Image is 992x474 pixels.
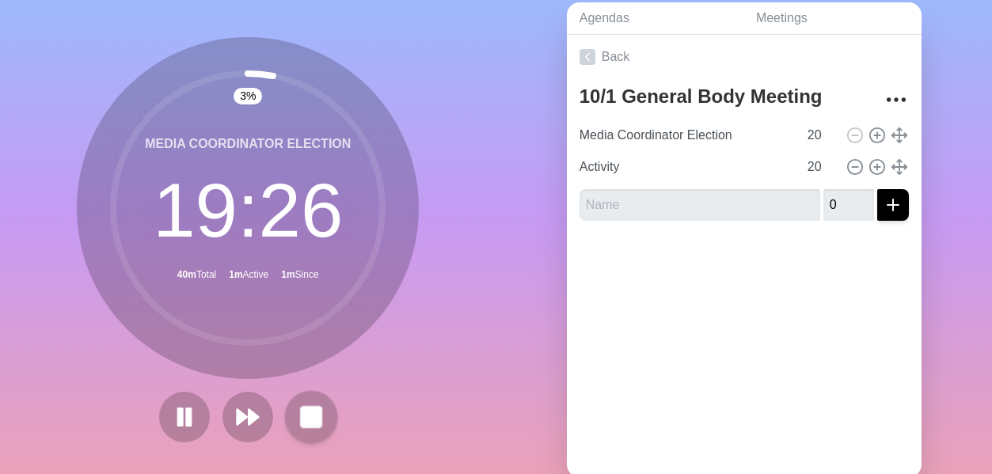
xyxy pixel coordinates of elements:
[880,84,912,116] button: More
[567,2,743,35] a: Agendas
[801,119,839,151] input: Mins
[743,2,922,35] a: Meetings
[573,151,798,183] input: Name
[801,151,839,183] input: Mins
[823,189,874,221] input: Mins
[567,35,922,79] a: Back
[580,189,820,221] input: Name
[573,119,798,151] input: Name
